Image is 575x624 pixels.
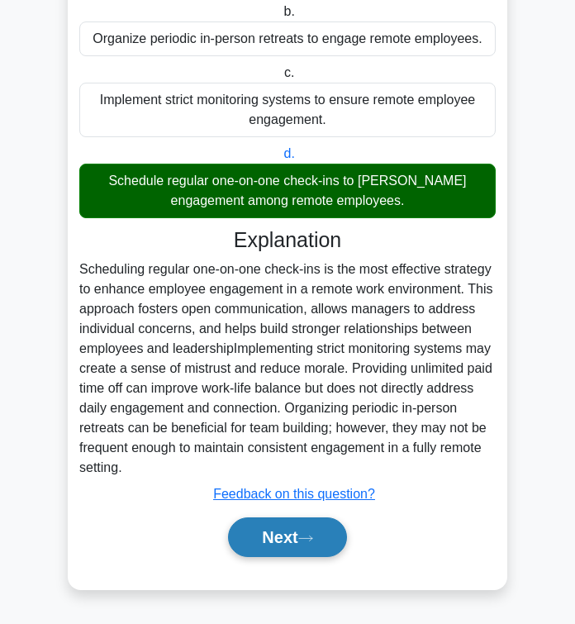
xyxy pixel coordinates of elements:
[79,83,496,137] div: Implement strict monitoring systems to ensure remote employee engagement.
[79,21,496,56] div: Organize periodic in-person retreats to engage remote employees.
[79,164,496,218] div: Schedule regular one-on-one check-ins to [PERSON_NAME] engagement among remote employees.
[213,487,375,501] a: Feedback on this question?
[228,517,346,557] button: Next
[284,146,295,160] span: d.
[284,4,295,18] span: b.
[79,260,496,478] div: Scheduling regular one-on-one check-ins is the most effective strategy to enhance employee engage...
[284,65,294,79] span: c.
[89,228,486,253] h3: Explanation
